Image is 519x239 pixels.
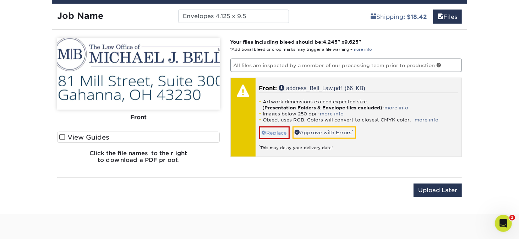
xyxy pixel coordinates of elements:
li: Images below 250 dpi - [259,111,458,117]
li: Object uses RGB. Colors will convert to closest CMYK color. - [259,117,458,123]
h6: Click the file names to the right to download a PDF proof. [57,150,220,169]
a: more info [415,117,439,123]
a: Files [433,10,462,24]
span: shipping [371,13,376,20]
div: Front [57,110,220,125]
input: Enter a job name [178,10,289,23]
a: more info [385,105,409,110]
span: 1 [509,215,515,221]
a: more info [353,47,372,52]
span: 4.245 [323,39,338,45]
p: All files are inspected by a member of our processing team prior to production. [230,59,462,72]
strong: (Presentation Folders & Envelope files excluded) [263,105,383,110]
label: View Guides [57,132,220,143]
span: 9.625 [345,39,359,45]
a: address_Bell_Law.pdf (66 KB) [279,85,365,91]
li: Artwork dimensions exceed expected size. - [259,99,458,111]
span: files [438,13,443,20]
a: Approve with Errors* [293,126,356,138]
b: : $18.42 [403,13,427,20]
div: This may delay your delivery date! [259,139,458,151]
a: Shipping: $18.42 [366,10,431,24]
iframe: Intercom live chat [495,215,512,232]
a: Replace [259,126,290,139]
strong: Job Name [57,11,103,21]
input: Upload Later [414,184,462,197]
a: more info [320,111,344,116]
span: Front: [259,85,277,92]
small: *Additional bleed or crop marks may trigger a file warning – [230,47,372,52]
strong: Your files including bleed should be: " x " [230,39,361,45]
